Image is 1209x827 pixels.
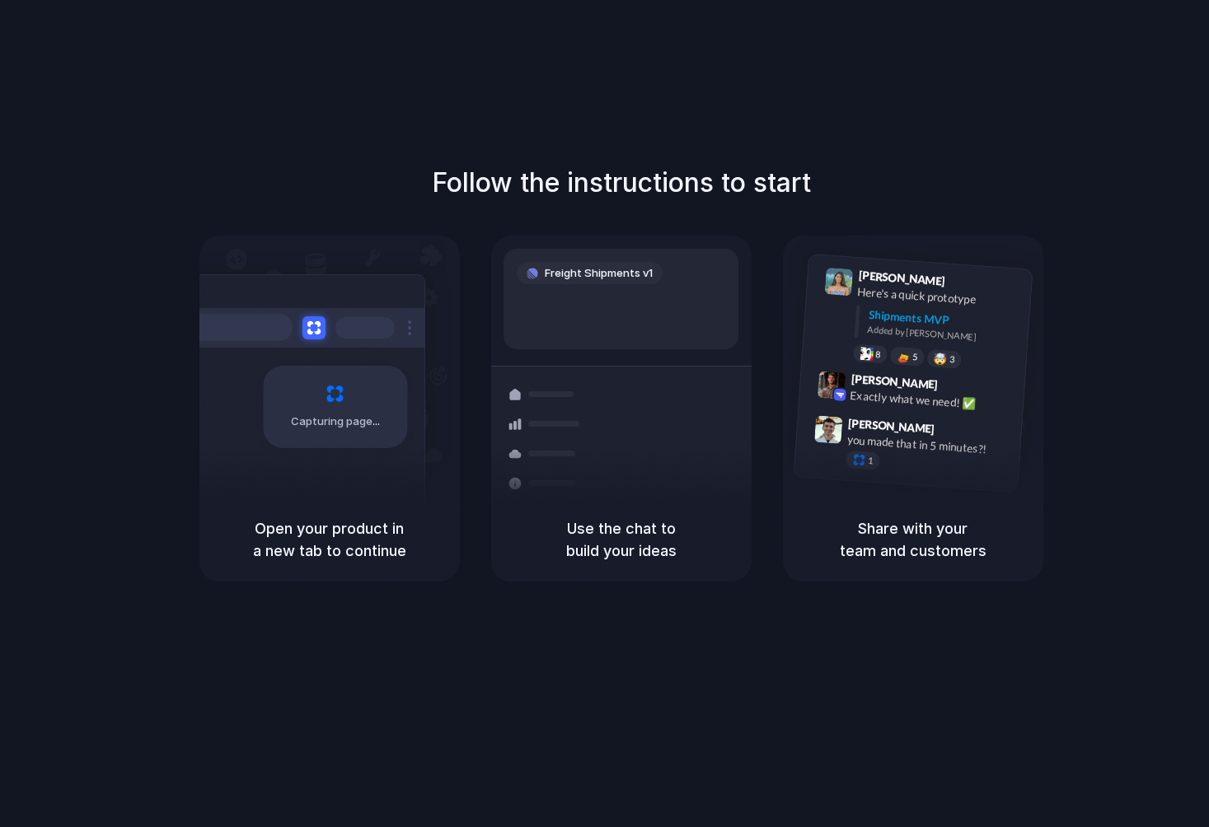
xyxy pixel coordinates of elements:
span: Capturing page [291,413,382,430]
h5: Share with your team and customers [803,517,1024,562]
h5: Use the chat to build your ideas [511,517,732,562]
div: Added by [PERSON_NAME] [867,323,1019,347]
span: [PERSON_NAME] [847,413,935,437]
span: 1 [867,456,873,465]
h1: Follow the instructions to start [432,163,811,203]
span: 8 [874,349,880,358]
span: [PERSON_NAME] [858,266,945,290]
span: 5 [911,353,917,362]
div: Exactly what we need! ✅ [850,386,1015,414]
span: 9:42 AM [942,377,976,397]
div: 🤯 [933,353,947,365]
div: Shipments MVP [868,306,1020,333]
div: you made that in 5 minutes?! [846,431,1011,459]
h5: Open your product in a new tab to continue [219,517,440,562]
span: 9:41 AM [949,273,983,293]
div: Here's a quick prototype [856,283,1021,311]
span: 9:47 AM [940,422,973,442]
span: [PERSON_NAME] [851,370,938,394]
span: Freight Shipments v1 [545,265,653,282]
span: 3 [949,355,954,364]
